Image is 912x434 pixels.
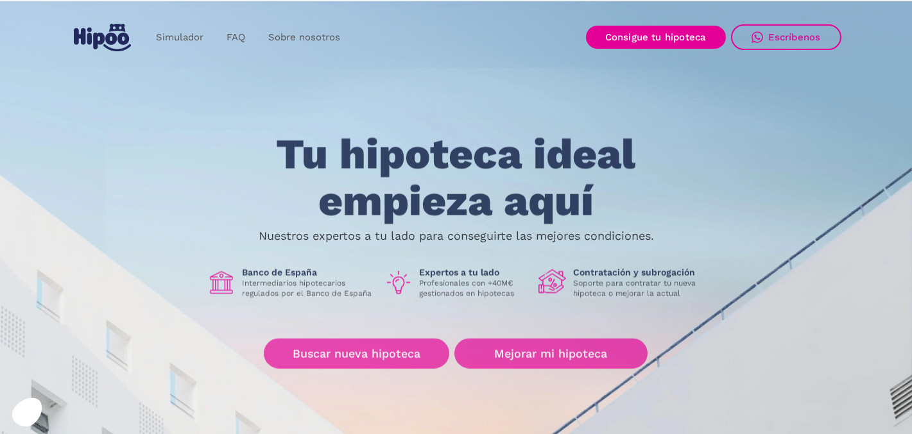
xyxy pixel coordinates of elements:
[215,25,257,50] a: FAQ
[257,25,352,50] a: Sobre nosotros
[768,31,821,43] div: Escríbenos
[242,267,374,278] h1: Banco de España
[419,278,528,299] p: Profesionales con +40M€ gestionados en hipotecas
[573,278,705,299] p: Soporte para contratar tu nueva hipoteca o mejorar la actual
[259,231,654,241] p: Nuestros expertos a tu lado para conseguirte las mejores condiciones.
[454,338,648,369] a: Mejorar mi hipoteca
[212,131,699,224] h1: Tu hipoteca ideal empieza aquí
[71,19,134,56] a: home
[586,26,726,49] a: Consigue tu hipoteca
[242,278,374,299] p: Intermediarios hipotecarios regulados por el Banco de España
[419,267,528,278] h1: Expertos a tu lado
[573,267,705,278] h1: Contratación y subrogación
[731,24,841,50] a: Escríbenos
[144,25,215,50] a: Simulador
[264,338,449,369] a: Buscar nueva hipoteca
